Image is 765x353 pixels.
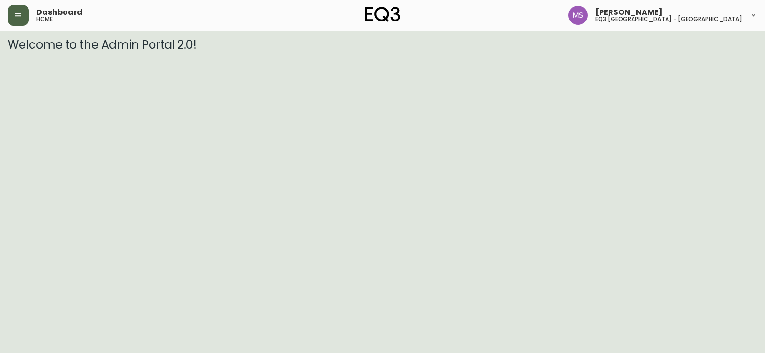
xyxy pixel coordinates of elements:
h3: Welcome to the Admin Portal 2.0! [8,38,757,52]
h5: home [36,16,53,22]
h5: eq3 [GEOGRAPHIC_DATA] - [GEOGRAPHIC_DATA] [595,16,742,22]
img: logo [365,7,400,22]
span: [PERSON_NAME] [595,9,663,16]
img: 1b6e43211f6f3cc0b0729c9049b8e7af [568,6,588,25]
span: Dashboard [36,9,83,16]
